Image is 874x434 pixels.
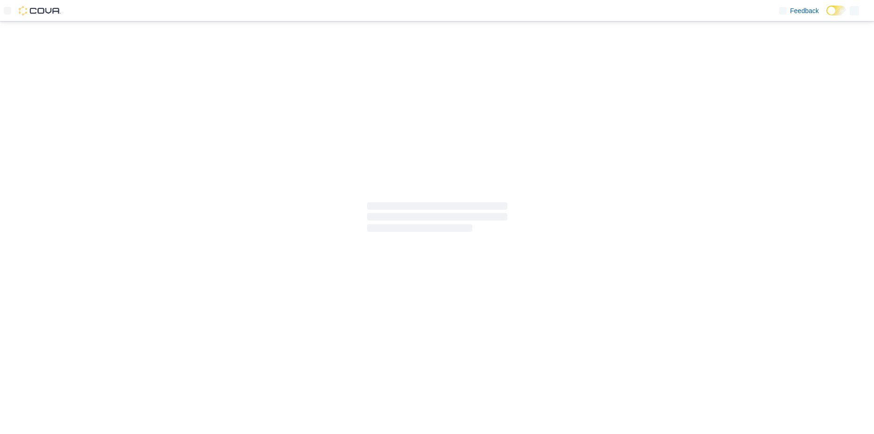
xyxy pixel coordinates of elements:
span: Feedback [790,6,819,15]
span: Dark Mode [826,15,827,16]
input: Dark Mode [826,6,846,15]
img: Cova [19,6,61,15]
a: Feedback [775,1,823,20]
span: Loading [367,204,507,234]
